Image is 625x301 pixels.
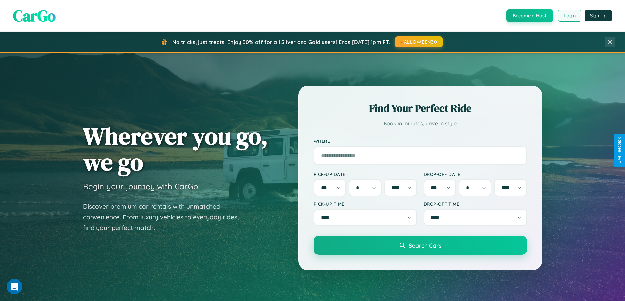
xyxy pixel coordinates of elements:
[314,171,417,177] label: Pick-up Date
[409,242,441,249] span: Search Cars
[585,10,612,21] button: Sign Up
[395,36,443,47] button: HALLOWEEN30
[83,201,247,233] p: Discover premium car rentals with unmatched convenience. From luxury vehicles to everyday rides, ...
[83,181,198,191] h3: Begin your journey with CarGo
[617,137,622,164] div: Give Feedback
[13,5,56,27] span: CarGo
[83,123,268,175] h1: Wherever you go, we go
[314,201,417,207] label: Pick-up Time
[314,119,527,128] p: Book in minutes, drive in style
[424,201,527,207] label: Drop-off Time
[558,10,581,22] button: Login
[314,236,527,255] button: Search Cars
[506,9,553,22] button: Become a Host
[314,101,527,116] h2: Find Your Perfect Ride
[172,39,390,45] span: No tricks, just treats! Enjoy 30% off for all Silver and Gold users! Ends [DATE] 1pm PT.
[314,138,527,144] label: Where
[424,171,527,177] label: Drop-off Date
[7,279,22,294] iframe: Intercom live chat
